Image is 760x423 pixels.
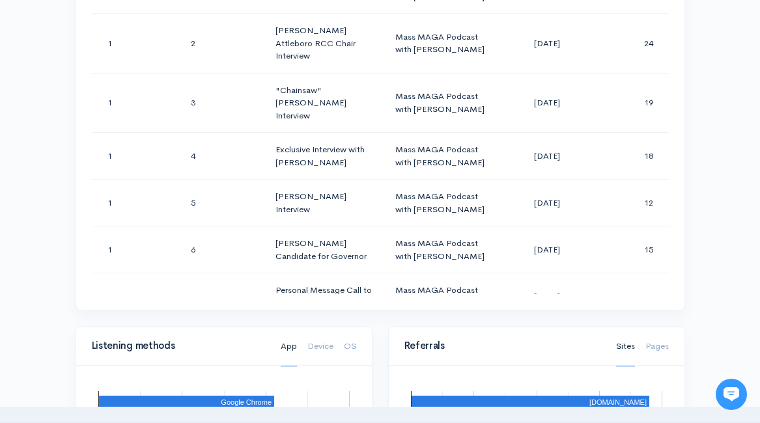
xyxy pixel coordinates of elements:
td: 1 [92,133,180,180]
text: Google Chrome [221,398,272,406]
td: [DATE] [500,226,593,273]
td: 1 [92,14,180,74]
a: OS [344,327,356,366]
text: [DOMAIN_NAME] [589,398,646,406]
h2: Just let us know if you need anything and we'll be happy to help! 🙂 [20,87,241,149]
iframe: gist-messenger-bubble-iframe [716,379,747,410]
td: [DATE] [500,133,593,180]
td: 12 [593,180,668,226]
a: Pages [645,327,669,366]
td: Mass MAGA Podcast with [PERSON_NAME] [385,180,501,226]
td: 19 [593,73,668,133]
td: [PERSON_NAME] Interview [265,180,384,226]
td: 4 [180,133,265,180]
span: New conversation [84,180,156,191]
td: 5 [180,180,265,226]
td: Mass MAGA Podcast with [PERSON_NAME] [385,226,501,273]
td: 2 [180,14,265,74]
td: 1 [92,73,180,133]
td: Mass MAGA Podcast with [PERSON_NAME] [385,133,501,180]
td: Mass MAGA Podcast with [PERSON_NAME] [385,14,501,74]
a: Sites [616,327,635,366]
td: 6 [180,226,265,273]
td: 15 [593,226,668,273]
td: 9 [593,273,668,320]
td: [DATE] [500,180,593,226]
td: 7 [180,273,265,320]
h4: Referrals [404,340,600,351]
td: Mass MAGA Podcast with [PERSON_NAME] [385,273,501,320]
td: 18 [593,133,668,180]
button: New conversation [20,172,240,198]
td: 3 [180,73,265,133]
td: Mass MAGA Podcast with [PERSON_NAME] [385,73,501,133]
p: Find an answer quickly [18,223,243,239]
a: App [281,327,297,366]
td: 1 [92,273,180,320]
td: [PERSON_NAME] Candidate for Governor [265,226,384,273]
td: Exclusive Interview with [PERSON_NAME] [265,133,384,180]
td: [DATE] [500,273,593,320]
td: [DATE] [500,73,593,133]
td: [DATE] [500,14,593,74]
td: 1 [92,180,180,226]
td: 1 [92,226,180,273]
h4: Listening methods [92,340,265,351]
a: Device [307,327,333,366]
input: Search articles [38,245,232,271]
td: "Chainsaw" [PERSON_NAME] Interview [265,73,384,133]
td: [PERSON_NAME] Attleboro RCC Chair Interview [265,14,384,74]
td: Personal Message Call to Action [265,273,384,320]
td: 24 [593,14,668,74]
h1: Hi [PERSON_NAME] [20,63,241,84]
